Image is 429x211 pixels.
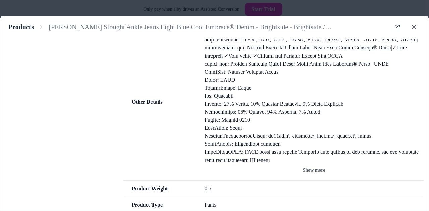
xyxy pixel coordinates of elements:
[124,185,197,193] span: Product Weight
[8,23,34,31] a: Products
[205,201,423,209] div: Pants
[124,201,197,209] span: Product Type
[205,164,423,176] button: Show more
[205,185,423,193] div: 0.5
[205,28,423,162] div: lorem_ipsumdolor: ['Sitametcon'] adip_elitseddoe: ['TE 4', 'IN 0', 'UT 2', 'LA 38', 'ET 50', 'DO ...
[8,23,388,31] nav: breadcrumb
[49,23,388,31] span: [PERSON_NAME] Straight Ankle Jeans Light Blue Cool Embrace® Denim - Brightside - Brightside / [GE...
[124,98,197,106] span: Other Details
